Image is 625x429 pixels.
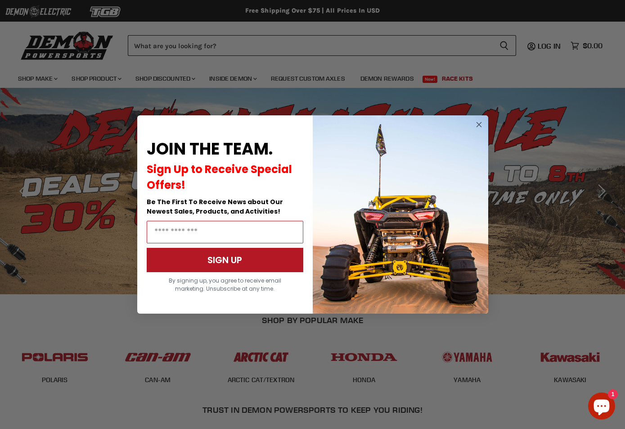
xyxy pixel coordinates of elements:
span: Be The First To Receive News about Our Newest Sales, Products, and Activities! [147,197,283,216]
button: SIGN UP [147,248,303,272]
span: JOIN THE TEAM. [147,137,273,160]
span: Sign Up to Receive Special Offers! [147,162,292,192]
input: Email Address [147,221,303,243]
span: By signing up, you agree to receive email marketing. Unsubscribe at any time. [169,277,281,292]
img: a9095488-b6e7-41ba-879d-588abfab540b.jpeg [313,115,488,314]
inbox-online-store-chat: Shopify online store chat [585,392,618,422]
button: Close dialog [473,119,485,130]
